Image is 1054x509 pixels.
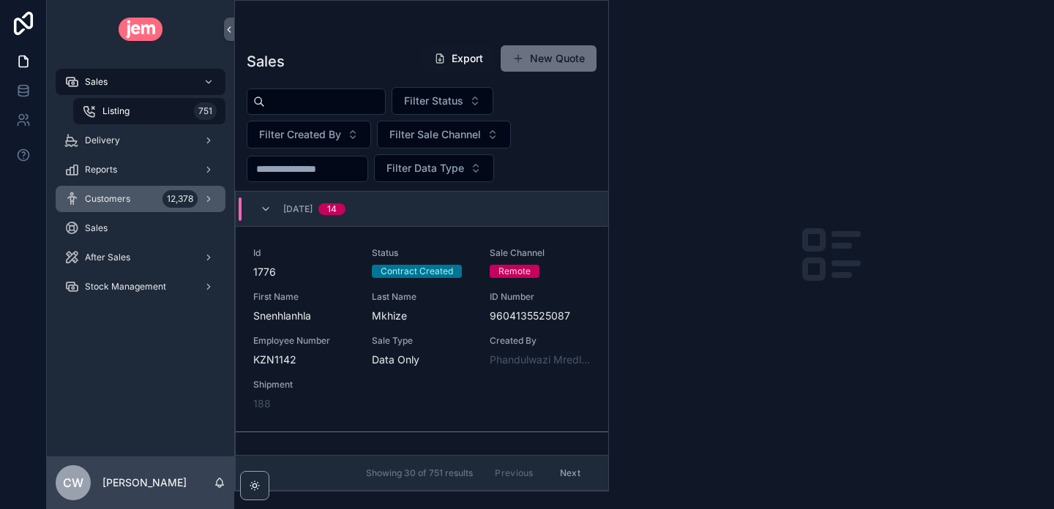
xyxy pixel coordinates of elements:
[253,309,354,323] span: Snenhlanhla
[194,102,217,120] div: 751
[386,161,464,176] span: Filter Data Type
[327,203,337,215] div: 14
[253,335,354,347] span: Employee Number
[389,127,481,142] span: Filter Sale Channel
[56,127,225,154] a: Delivery
[73,98,225,124] a: Listing751
[283,203,313,215] span: [DATE]
[119,18,163,41] img: App logo
[253,247,354,259] span: Id
[102,475,187,490] p: [PERSON_NAME]
[490,453,591,464] span: Sale Channel
[372,352,473,367] span: Data Only
[501,45,597,72] button: New Quote
[253,396,271,411] a: 188
[253,291,354,303] span: First Name
[253,453,354,464] span: Id
[372,247,473,259] span: Status
[498,265,531,278] div: Remote
[490,352,591,367] a: Phandulwazi Mredlana
[372,335,473,347] span: Sale Type
[381,265,453,278] div: Contract Created
[85,193,130,205] span: Customers
[236,227,608,432] a: Id1776StatusContract CreatedSale ChannelRemoteFirst NameSnenhlanhlaLast NameMkhizeID Number960413...
[259,127,341,142] span: Filter Created By
[56,186,225,212] a: Customers12,378
[102,105,130,117] span: Listing
[253,379,354,391] span: Shipment
[372,453,473,464] span: Status
[85,135,120,146] span: Delivery
[392,87,493,115] button: Select Button
[85,281,166,293] span: Stock Management
[85,252,130,263] span: After Sales
[247,121,371,148] button: Select Button
[372,309,473,323] span: Mkhize
[56,215,225,241] a: Sales
[490,309,591,323] span: 9604135525087
[404,94,463,108] span: Filter Status
[47,59,234,319] div: scrollable content
[366,467,473,479] span: Showing 30 of 751 results
[56,244,225,271] a: After Sales
[247,51,285,72] h1: Sales
[550,461,591,484] button: Next
[85,76,108,88] span: Sales
[374,154,494,182] button: Select Button
[56,69,225,95] a: Sales
[490,291,591,303] span: ID Number
[63,474,83,491] span: CW
[377,121,511,148] button: Select Button
[490,335,591,347] span: Created By
[422,45,495,72] button: Export
[56,157,225,183] a: Reports
[490,247,591,259] span: Sale Channel
[85,222,108,234] span: Sales
[56,274,225,300] a: Stock Management
[253,352,354,367] span: KZN1142
[372,291,473,303] span: Last Name
[85,164,117,176] span: Reports
[162,190,198,208] div: 12,378
[253,265,354,279] span: 1776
